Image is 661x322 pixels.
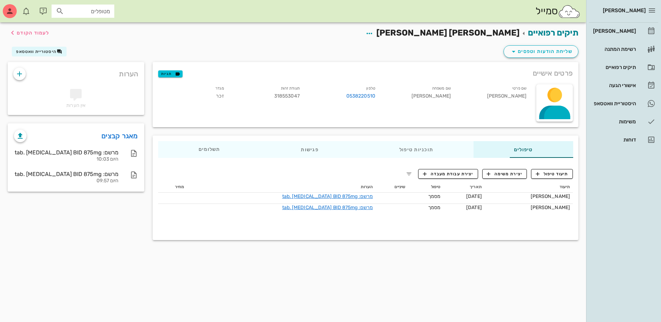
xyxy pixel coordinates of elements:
[432,86,451,91] small: שם משפחה
[14,149,118,156] div: מרשם: tab. [MEDICAL_DATA] BID 875mg
[592,64,636,70] div: תיקים רפואיים
[592,101,636,106] div: היסטוריית וואטסאפ
[592,119,636,124] div: משימות
[536,171,568,177] span: תיעוד טיפול
[381,83,456,104] div: [PERSON_NAME]
[187,182,376,193] th: הערות
[592,83,636,88] div: אישורי הגעה
[359,141,473,158] div: תוכניות טיפול
[466,193,482,199] span: [DATE]
[281,86,300,91] small: תעודת זהות
[101,130,138,141] a: מאגר קבצים
[376,182,408,193] th: שיניים
[282,205,373,210] a: מרשם: tab. [MEDICAL_DATA] BID 875mg
[14,156,118,162] div: היום 10:03
[466,205,482,210] span: [DATE]
[21,6,25,10] span: תג
[16,49,56,54] span: היסטוריית וואטסאפ
[346,92,375,100] a: 0538220510
[260,141,359,158] div: פגישות
[482,169,527,179] button: יצירת משימה
[487,171,522,177] span: יצירת משימה
[473,141,573,158] div: טיפולים
[592,28,636,34] div: [PERSON_NAME]
[603,7,646,14] span: [PERSON_NAME]
[589,59,658,76] a: תיקים רפואיים
[589,23,658,39] a: [PERSON_NAME]
[536,4,581,19] div: סמייל
[512,86,527,91] small: שם פרטי
[418,169,478,179] button: יצירת עבודת מעבדה
[158,70,183,77] button: תגיות
[215,86,224,91] small: מגדר
[528,28,578,38] a: תיקים רפואיים
[589,131,658,148] a: דוחות
[8,26,49,39] button: לעמוד הקודם
[154,83,230,104] div: זכר
[589,113,658,130] a: משימות
[158,182,187,193] th: מחיר
[428,193,440,199] span: מסמך
[592,137,636,143] div: דוחות
[592,46,636,52] div: רשימת המתנה
[161,71,179,77] span: תגיות
[282,193,373,199] a: מרשם: tab. [MEDICAL_DATA] BID 875mg
[274,93,300,99] span: 318553047
[558,5,581,18] img: SmileCloud logo
[12,47,67,56] button: היסטוריית וואטסאפ
[531,169,573,179] button: תיעוד טיפול
[487,193,570,200] div: [PERSON_NAME]
[456,83,532,104] div: [PERSON_NAME]
[423,171,473,177] span: יצירת עבודת מעבדה
[428,205,440,210] span: מסמך
[198,147,220,152] span: תשלומים
[66,102,85,108] span: אין הערות
[487,204,570,211] div: [PERSON_NAME]
[14,178,118,184] div: היום 09:57
[14,171,118,177] div: מרשם: tab. [MEDICAL_DATA] BID 875mg
[485,182,573,193] th: תיעוד
[589,41,658,58] a: רשימת המתנה
[509,47,572,56] span: שליחת הודעות וטפסים
[533,68,573,79] span: פרטים אישיים
[408,182,443,193] th: טיפול
[589,95,658,112] a: היסטוריית וואטסאפ
[589,77,658,94] a: אישורי הגעה
[376,28,520,38] span: [PERSON_NAME] [PERSON_NAME]
[504,45,578,58] button: שליחת הודעות וטפסים
[443,182,485,193] th: תאריך
[8,62,144,82] div: הערות
[366,86,375,91] small: טלפון
[17,30,49,36] span: לעמוד הקודם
